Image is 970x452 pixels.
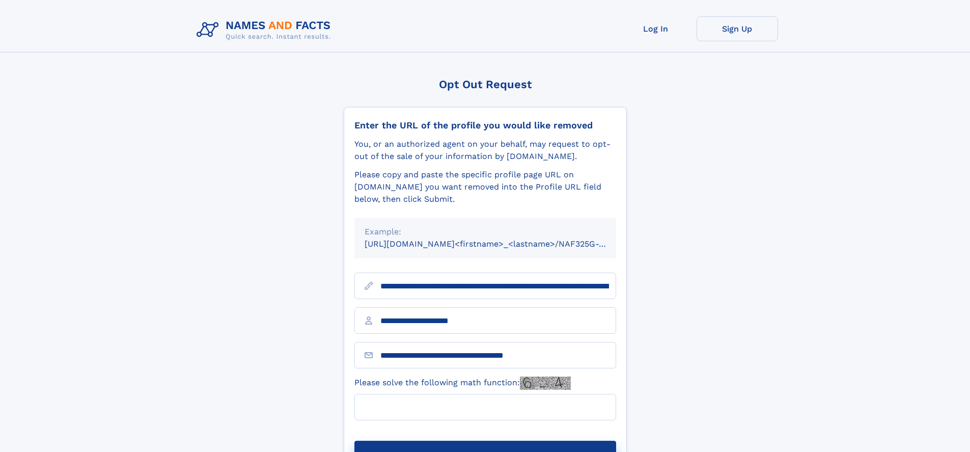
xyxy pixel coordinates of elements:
div: Opt Out Request [344,78,627,91]
img: Logo Names and Facts [192,16,339,44]
label: Please solve the following math function: [354,377,571,390]
div: You, or an authorized agent on your behalf, may request to opt-out of the sale of your informatio... [354,138,616,163]
small: [URL][DOMAIN_NAME]<firstname>_<lastname>/NAF325G-xxxxxxxx [365,239,635,249]
a: Sign Up [697,16,778,41]
a: Log In [615,16,697,41]
div: Please copy and paste the specific profile page URL on [DOMAIN_NAME] you want removed into the Pr... [354,169,616,205]
div: Example: [365,226,606,238]
div: Enter the URL of the profile you would like removed [354,120,616,131]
